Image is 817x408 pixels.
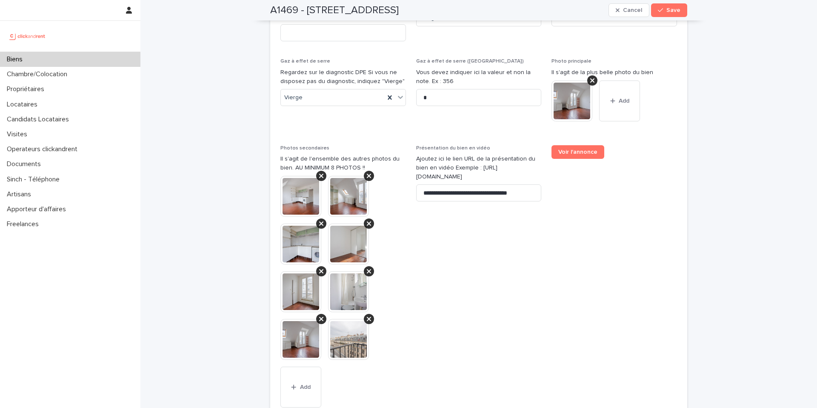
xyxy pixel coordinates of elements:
p: Locataires [3,101,44,109]
button: Save [651,3,687,17]
p: Artisans [3,190,38,198]
button: Cancel [608,3,649,17]
p: Documents [3,160,48,168]
p: Candidats Locataires [3,115,76,124]
span: Gaz à effet de serre [280,59,330,64]
p: Il s'agit de l'ensemble des autres photos du bien. AU MINIMUM 8 PHOTOS !! [280,155,406,172]
span: Add [300,384,311,390]
p: Chambre/Colocation [3,70,74,78]
p: Visites [3,130,34,138]
span: Gaz à effet de serre ([GEOGRAPHIC_DATA]) [416,59,524,64]
span: Save [666,7,680,13]
h2: A1469 - [STREET_ADDRESS] [270,4,399,17]
span: Photo principale [551,59,591,64]
p: Biens [3,55,29,63]
span: Cancel [623,7,642,13]
p: Propriétaires [3,85,51,93]
img: UCB0brd3T0yccxBKYDjQ [7,28,48,45]
p: Vous devez indiquer ici la valeur et non la note. Ex : 356 [416,68,542,86]
p: Ajoutez ici le lien URL de la présentation du bien en vidéo Exemple : [URL][DOMAIN_NAME] [416,155,542,181]
span: Présentation du bien en vidéo [416,146,490,151]
span: Vierge [284,93,303,102]
button: Add [280,367,321,408]
p: Regardez sur le diagnostic DPE Si vous ne disposez pas du diagnostic, indiquez "Vierge" [280,68,406,86]
p: Il s'agit de la plus belle photo du bien [551,68,677,77]
a: Voir l'annonce [551,145,604,159]
span: Add [619,98,629,104]
button: Add [599,80,640,121]
span: Photos secondaires [280,146,329,151]
p: Operateurs clickandrent [3,145,84,153]
span: Voir l'annonce [558,149,597,155]
p: Freelances [3,220,46,228]
p: Sinch - Téléphone [3,175,66,184]
p: Apporteur d'affaires [3,205,73,213]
